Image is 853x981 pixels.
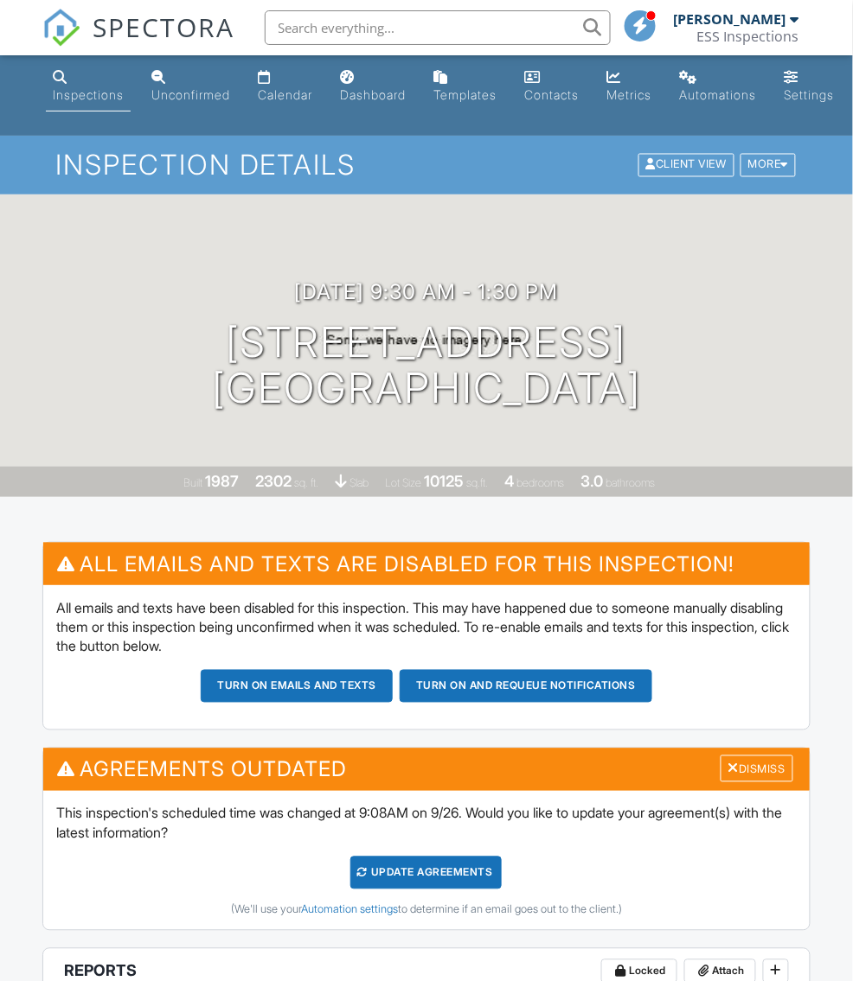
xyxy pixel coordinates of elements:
div: 10125 [425,472,465,490]
h3: [DATE] 9:30 am - 1:30 pm [295,280,559,303]
div: Unconfirmed [151,87,230,102]
button: Turn on and Requeue Notifications [400,670,652,703]
div: ESS Inspections [697,28,799,45]
span: Lot Size [386,476,422,489]
div: 4 [505,472,515,490]
span: SPECTORA [93,9,234,45]
span: sq.ft. [467,476,489,489]
div: Templates [433,87,497,102]
div: 2302 [256,472,292,490]
h3: All emails and texts are disabled for this inspection! [43,543,809,585]
h3: Agreements Outdated [43,748,809,791]
div: Contacts [524,87,579,102]
a: Dashboard [333,62,413,111]
button: Turn on emails and texts [201,670,393,703]
a: Unconfirmed [144,62,237,111]
div: Client View [638,154,734,177]
a: Automations (Basic) [672,62,763,111]
h1: Inspection Details [55,150,798,180]
div: Automations [679,87,756,102]
a: Templates [426,62,503,111]
div: [PERSON_NAME] [674,10,786,28]
img: The Best Home Inspection Software - Spectora [42,9,80,47]
a: Metrics [600,62,658,111]
span: bedrooms [517,476,565,489]
a: Automation settings [301,903,398,916]
span: bathrooms [606,476,656,489]
a: SPECTORA [42,23,234,60]
h1: [STREET_ADDRESS] [GEOGRAPHIC_DATA] [212,320,641,411]
span: slab [350,476,369,489]
input: Search everything... [265,10,611,45]
div: 1987 [206,472,240,490]
div: Calendar [258,87,312,102]
a: Inspections [46,62,131,111]
div: 3.0 [581,472,604,490]
span: Built [184,476,203,489]
div: Update Agreements [350,857,502,889]
div: More [741,154,797,177]
div: This inspection's scheduled time was changed at 9:08AM on 9/26. Would you like to update your agr... [43,791,809,930]
div: Inspections [53,87,124,102]
a: Calendar [251,62,319,111]
a: Contacts [517,62,586,111]
div: (We'll use your to determine if an email goes out to the client.) [56,903,796,917]
div: Metrics [606,87,651,102]
span: sq. ft. [295,476,319,489]
div: Dismiss [721,755,793,782]
div: Dashboard [340,87,406,102]
a: Settings [777,62,841,111]
a: Client View [637,157,739,170]
p: All emails and texts have been disabled for this inspection. This may have happened due to someon... [56,598,796,656]
div: Settings [784,87,834,102]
